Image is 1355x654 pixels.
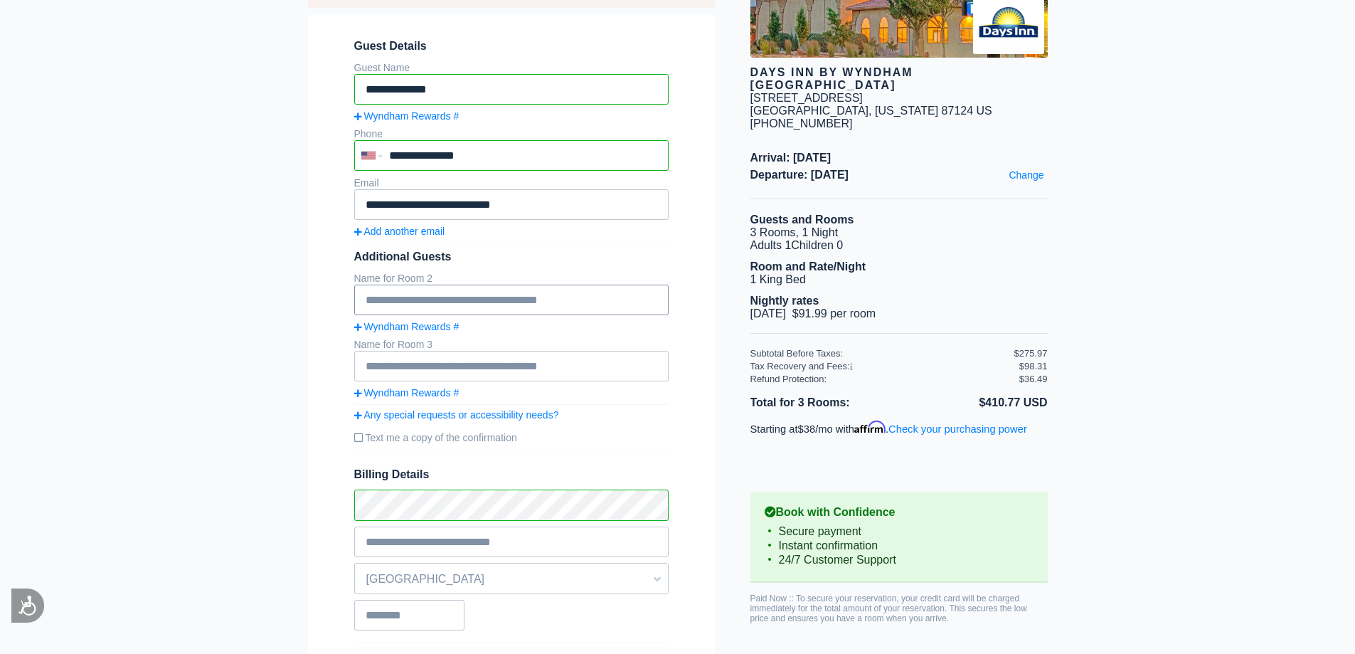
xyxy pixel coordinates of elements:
[888,423,1027,435] a: Check your purchasing power - Learn more about Affirm Financing (opens in modal)
[1014,348,1048,359] div: $275.97
[765,553,1033,567] li: 24/7 Customer Support
[765,506,1033,519] b: Book with Confidence
[750,421,1048,435] p: Starting at /mo with .
[750,348,1014,359] div: Subtotal Before Taxes:
[875,105,938,117] span: [US_STATE]
[750,295,819,307] b: Nightly rates
[750,374,1019,384] div: Refund Protection:
[354,62,410,73] label: Guest Name
[750,92,863,105] div: [STREET_ADDRESS]
[355,567,668,591] span: [GEOGRAPHIC_DATA]
[354,321,669,332] a: Wyndham Rewards #
[1019,374,1048,384] div: $36.49
[750,239,1048,252] li: Adults 1
[750,307,876,320] span: [DATE] $91.99 per room
[354,110,669,122] a: Wyndham Rewards #
[750,117,1048,130] div: [PHONE_NUMBER]
[750,448,1048,462] iframe: PayPal Message 1
[750,594,1027,623] span: Paid Now :: To secure your reservation, your credit card will be charged immediately for the tota...
[750,169,1048,181] span: Departure: [DATE]
[942,105,974,117] span: 87124
[354,387,669,399] a: Wyndham Rewards #
[354,226,669,237] a: Add another email
[750,213,854,226] b: Guests and Rooms
[354,426,669,449] label: Text me a copy of the confirmation
[356,142,386,169] div: United States: +1
[765,539,1033,553] li: Instant confirmation
[354,409,669,421] a: Any special requests or accessibility needs?
[977,105,992,117] span: US
[798,423,816,435] span: $38
[354,339,432,350] label: Name for Room 3
[354,177,379,189] label: Email
[354,40,669,53] span: Guest Details
[354,250,669,263] div: Additional Guests
[791,239,843,251] span: Children 0
[750,226,1048,239] li: 3 Rooms, 1 Night
[750,66,1048,92] div: Days Inn by Wyndham [GEOGRAPHIC_DATA]
[750,361,1014,371] div: Tax Recovery and Fees:
[765,524,1033,539] li: Secure payment
[899,394,1048,412] li: $410.77 USD
[750,394,899,412] li: Total for 3 Rooms:
[750,260,866,273] b: Room and Rate/Night
[854,421,886,433] span: Affirm
[354,128,383,139] label: Phone
[750,152,1048,164] span: Arrival: [DATE]
[1005,166,1047,184] a: Change
[354,468,669,481] span: Billing Details
[750,105,872,117] span: [GEOGRAPHIC_DATA],
[1019,361,1048,371] div: $98.31
[354,273,432,284] label: Name for Room 2
[750,273,1048,286] li: 1 King Bed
